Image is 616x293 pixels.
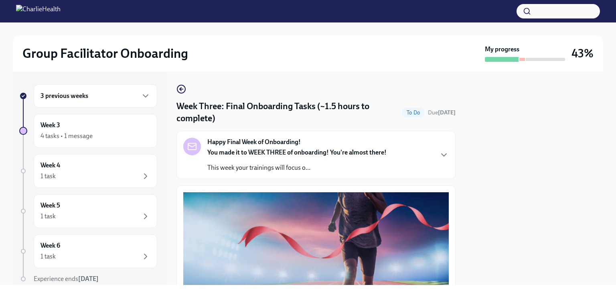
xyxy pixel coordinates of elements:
h3: 43% [571,46,594,61]
img: CharlieHealth [16,5,61,18]
strong: [DATE] [78,275,99,283]
strong: [DATE] [438,109,456,116]
div: 3 previous weeks [34,84,157,108]
div: 1 task [41,212,56,221]
h6: Week 4 [41,161,60,170]
a: Week 34 tasks • 1 message [19,114,157,148]
div: 1 task [41,252,56,261]
span: Due [428,109,456,116]
span: Experience ends [34,275,99,283]
strong: You made it to WEEK THREE of onboarding! You're almost there! [207,149,387,156]
h6: 3 previous weeks [41,92,88,100]
p: This week your trainings will focus o... [207,163,387,172]
h2: Group Facilitator Onboarding [22,45,188,61]
a: Week 51 task [19,194,157,228]
span: September 21st, 2025 07:00 [428,109,456,116]
div: 1 task [41,172,56,181]
span: To Do [402,110,425,116]
a: Week 41 task [19,154,157,188]
div: 4 tasks • 1 message [41,132,93,140]
strong: My progress [485,45,519,54]
a: Week 61 task [19,234,157,268]
h6: Week 3 [41,121,60,130]
h6: Week 6 [41,241,60,250]
h6: Week 5 [41,201,60,210]
strong: Happy Final Week of Onboarding! [207,138,301,146]
h4: Week Three: Final Onboarding Tasks (~1.5 hours to complete) [176,100,399,124]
